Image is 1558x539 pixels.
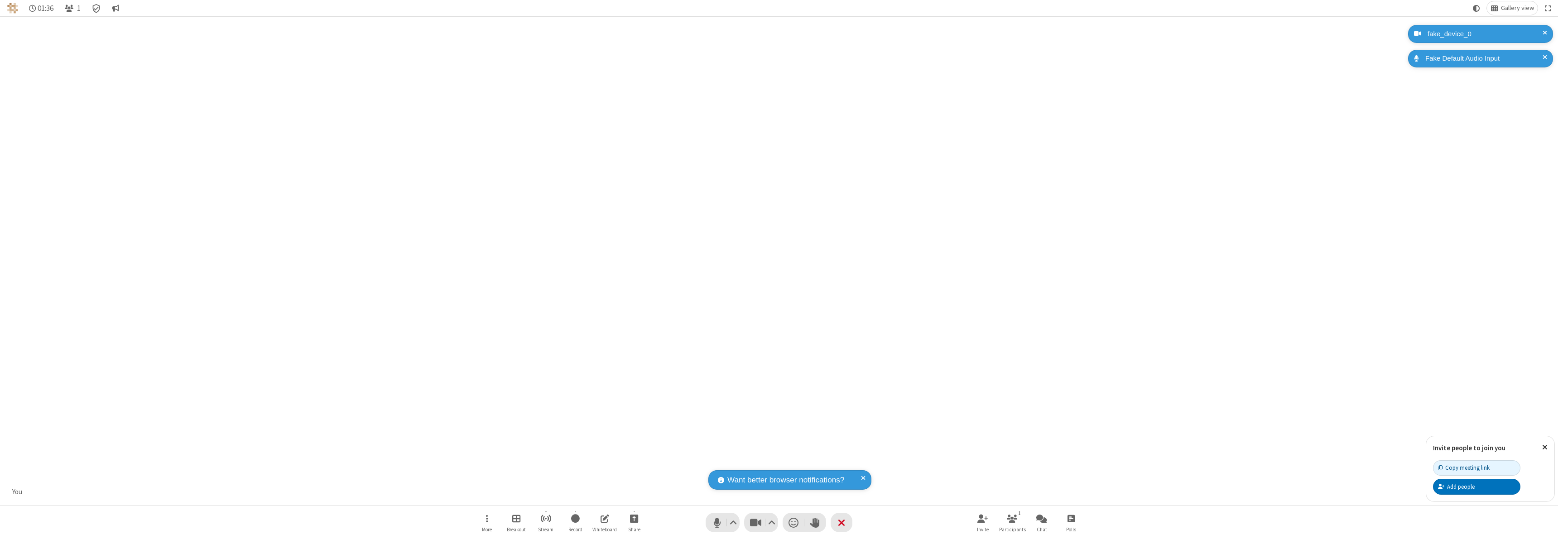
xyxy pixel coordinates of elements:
span: Chat [1037,527,1047,532]
span: Record [568,527,582,532]
button: Open participant list [61,1,84,15]
button: Start recording [562,510,589,535]
div: Meeting details Encryption enabled [88,1,105,15]
button: Invite participants (⌘+Shift+I) [969,510,996,535]
div: You [9,487,26,497]
button: Open participant list [999,510,1026,535]
button: Start streaming [532,510,559,535]
button: Fullscreen [1541,1,1555,15]
button: Change layout [1487,1,1538,15]
img: QA Selenium DO NOT DELETE OR CHANGE [7,3,18,14]
button: End or leave meeting [831,513,852,532]
button: Copy meeting link [1433,460,1520,476]
span: Breakout [507,527,526,532]
button: Start sharing [620,510,648,535]
div: 1 [1016,509,1024,517]
span: Invite [977,527,989,532]
span: Gallery view [1501,5,1534,12]
span: Whiteboard [592,527,617,532]
span: Polls [1066,527,1076,532]
button: Using system theme [1469,1,1484,15]
span: 01:36 [38,4,53,13]
button: Mute (⌘+Shift+A) [706,513,740,532]
button: Stop video (⌘+Shift+V) [744,513,778,532]
button: Open menu [473,510,500,535]
div: Fake Default Audio Input [1422,53,1546,64]
button: Open chat [1028,510,1055,535]
button: Open shared whiteboard [591,510,618,535]
div: Timer [25,1,58,15]
button: Conversation [108,1,123,15]
button: Audio settings [727,513,740,532]
span: Share [628,527,640,532]
label: Invite people to join you [1433,444,1505,452]
span: Participants [999,527,1026,532]
span: Stream [538,527,553,532]
div: fake_device_0 [1424,29,1546,39]
button: Add people [1433,479,1520,494]
button: Video setting [766,513,778,532]
span: More [482,527,492,532]
button: Raise hand [804,513,826,532]
span: Want better browser notifications? [727,474,844,486]
button: Send a reaction [783,513,804,532]
button: Close popover [1535,436,1554,458]
span: 1 [77,4,81,13]
button: Open poll [1058,510,1085,535]
div: Copy meeting link [1438,463,1490,472]
button: Manage Breakout Rooms [503,510,530,535]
